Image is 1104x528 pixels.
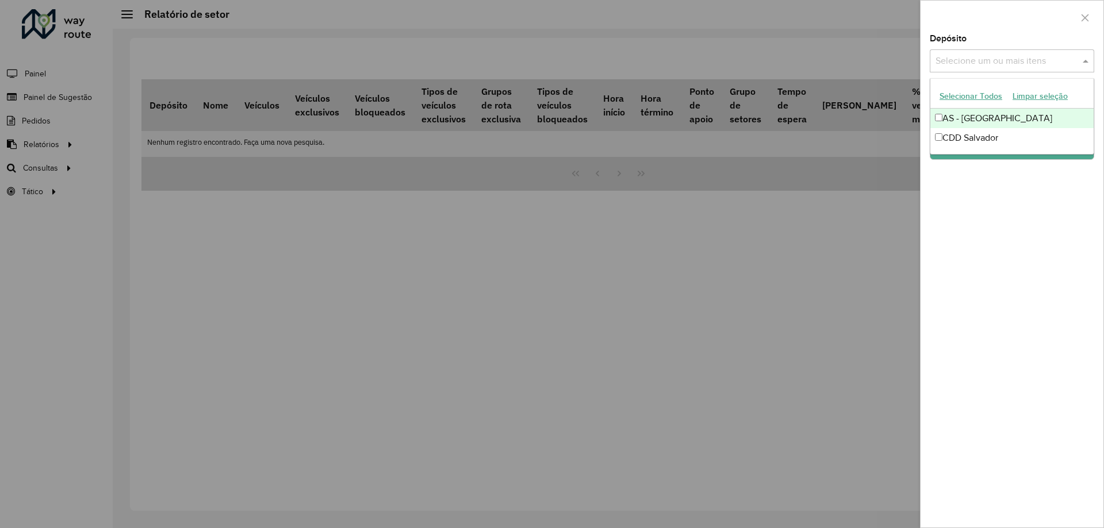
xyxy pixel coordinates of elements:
ng-dropdown-panel: Options list [930,78,1094,155]
button: Limpar seleção [1007,87,1073,105]
button: Selecionar Todos [934,87,1007,105]
div: AS - [GEOGRAPHIC_DATA] [930,109,1094,128]
label: Depósito [930,32,967,45]
div: CDD Salvador [930,128,1094,148]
